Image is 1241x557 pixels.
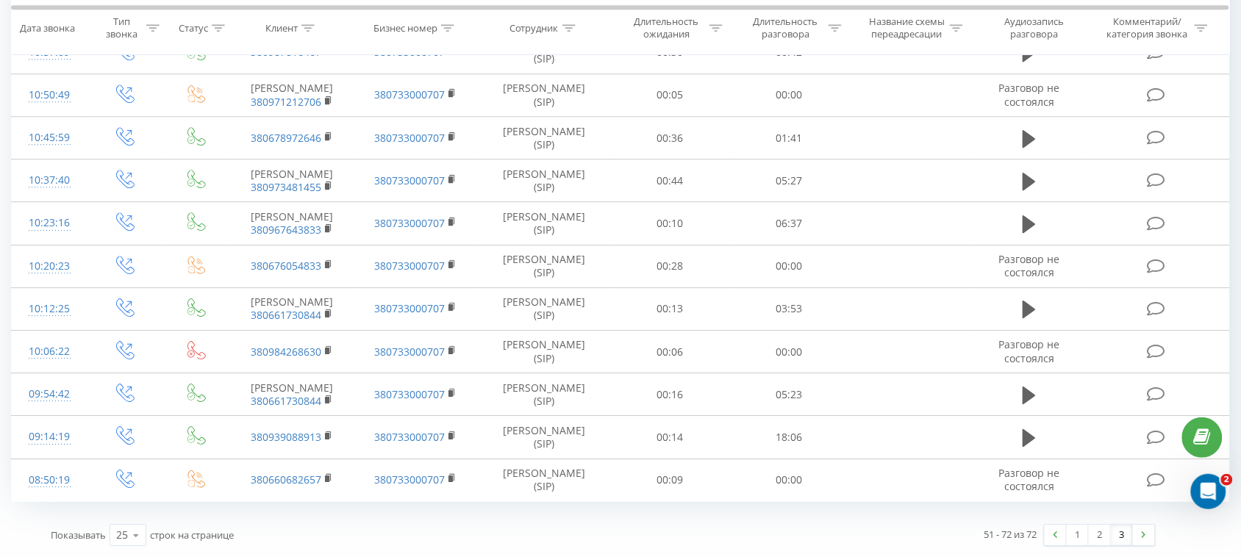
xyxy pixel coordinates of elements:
a: 380733000707 [374,259,445,273]
div: Дата звонка [20,21,75,34]
td: 00:13 [611,287,730,330]
a: 380971212706 [251,95,321,109]
div: 08:50:19 [26,466,73,495]
span: Показывать [51,528,106,542]
a: 380733000707 [374,131,445,145]
a: 380733000707 [374,216,445,230]
a: 380733000707 [374,430,445,444]
a: 380733000707 [374,173,445,187]
div: 10:06:22 [26,337,73,366]
div: 10:45:59 [26,123,73,152]
td: 18:06 [730,416,849,459]
a: 380660682657 [251,472,321,486]
span: строк на странице [150,528,234,542]
span: Разговор не состоялся [999,337,1060,364]
td: [PERSON_NAME] (SIP) [478,459,611,501]
a: 380661730844 [251,308,321,322]
div: 09:14:19 [26,423,73,451]
a: 380661730844 [251,394,321,408]
td: [PERSON_NAME] (SIP) [478,373,611,416]
td: [PERSON_NAME] (SIP) [478,117,611,159]
td: 00:00 [730,245,849,287]
div: Название схемы переадресации [868,15,946,40]
div: 25 [116,528,128,542]
td: 05:27 [730,159,849,202]
div: Тип звонка [101,15,143,40]
span: Разговор не состоялся [999,252,1060,279]
td: 00:09 [611,459,730,501]
a: 1 [1067,525,1089,545]
td: [PERSON_NAME] (SIP) [478,73,611,116]
div: 10:37:40 [26,166,73,195]
div: 10:20:23 [26,252,73,281]
td: 00:14 [611,416,730,459]
a: 380733000707 [374,87,445,101]
div: Аудиозапись разговора [987,15,1082,40]
td: 06:37 [730,202,849,245]
td: 00:06 [611,331,730,373]
div: Сотрудник [509,21,559,34]
td: 00:00 [730,73,849,116]
div: 10:12:25 [26,295,73,323]
div: Бизнес номер [373,21,437,34]
a: 2 [1089,525,1111,545]
td: 00:10 [611,202,730,245]
div: 51 - 72 из 72 [984,527,1037,542]
div: Клиент [265,21,298,34]
div: 10:50:49 [26,81,73,109]
a: 380676054833 [251,259,321,273]
td: [PERSON_NAME] [230,73,354,116]
a: 380939088913 [251,430,321,444]
iframe: Intercom live chat [1191,474,1226,509]
a: 380733000707 [374,301,445,315]
td: [PERSON_NAME] (SIP) [478,287,611,330]
div: 09:54:42 [26,380,73,409]
td: [PERSON_NAME] (SIP) [478,202,611,245]
div: 10:23:16 [26,209,73,237]
div: Длительность разговора [746,15,825,40]
td: 00:28 [611,245,730,287]
td: [PERSON_NAME] (SIP) [478,159,611,202]
td: [PERSON_NAME] [230,202,354,245]
td: [PERSON_NAME] [230,159,354,202]
span: Разговор не состоялся [999,466,1060,493]
td: [PERSON_NAME] (SIP) [478,245,611,287]
td: 03:53 [730,287,849,330]
a: 3 [1111,525,1133,545]
a: 380967643833 [251,223,321,237]
span: Разговор не состоялся [999,81,1060,108]
a: 380733000707 [374,345,445,359]
div: Длительность ожидания [627,15,706,40]
a: 380973481455 [251,180,321,194]
a: 380733000707 [374,472,445,486]
a: 380733000707 [374,387,445,401]
td: [PERSON_NAME] (SIP) [478,331,611,373]
td: 01:41 [730,117,849,159]
td: 00:16 [611,373,730,416]
a: 380984268630 [251,345,321,359]
td: [PERSON_NAME] (SIP) [478,416,611,459]
div: Комментарий/категория звонка [1105,15,1191,40]
div: Статус [179,21,208,34]
span: 2 [1221,474,1233,486]
td: 00:05 [611,73,730,116]
td: 00:00 [730,331,849,373]
td: 00:00 [730,459,849,501]
td: 00:36 [611,117,730,159]
td: 00:44 [611,159,730,202]
td: 05:23 [730,373,849,416]
a: 380678972646 [251,131,321,145]
td: [PERSON_NAME] [230,373,354,416]
td: [PERSON_NAME] [230,287,354,330]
